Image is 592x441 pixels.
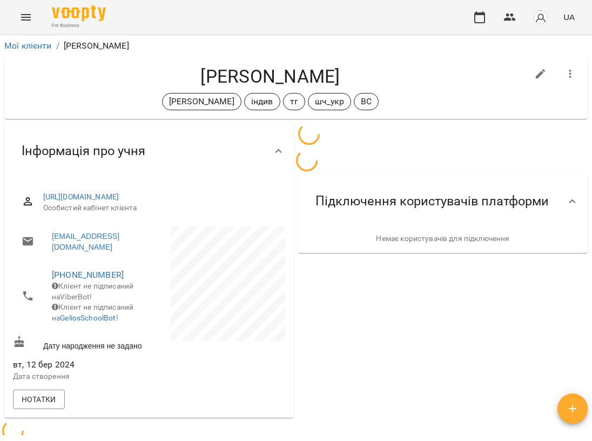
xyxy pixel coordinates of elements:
[354,93,379,110] div: ВС
[4,39,588,52] nav: breadcrumb
[52,303,133,322] span: Клієнт не підписаний на !
[22,393,56,406] span: Нотатки
[315,193,549,210] span: Підключення користувачів платформи
[315,95,344,108] p: шч_укр
[60,313,116,322] a: GeliosSchoolBot
[298,173,588,229] div: Підключення користувачів платформи
[169,95,234,108] p: [PERSON_NAME]
[559,7,579,27] button: UA
[11,333,149,353] div: Дату народження не задано
[13,358,147,371] span: вт, 12 бер 2024
[308,93,351,110] div: шч_укр
[162,93,241,110] div: [PERSON_NAME]
[43,203,277,213] span: Особистий кабінет клієнта
[13,390,65,409] button: Нотатки
[4,123,294,179] div: Інформація про учня
[13,4,39,30] button: Menu
[244,93,280,110] div: індив
[52,231,138,252] a: [EMAIL_ADDRESS][DOMAIN_NAME]
[4,41,52,51] a: Мої клієнти
[290,95,298,108] p: тг
[13,65,528,88] h4: [PERSON_NAME]
[361,95,372,108] p: ВС
[563,11,575,23] span: UA
[283,93,305,110] div: тг
[43,192,119,201] a: [URL][DOMAIN_NAME]
[52,5,106,21] img: Voopty Logo
[64,39,129,52] p: [PERSON_NAME]
[52,22,106,29] span: For Business
[52,270,124,280] a: [PHONE_NUMBER]
[307,233,579,244] p: Немає користувачів для підключення
[13,371,147,382] p: Дата створення
[22,143,145,159] span: Інформація про учня
[533,10,548,25] img: avatar_s.png
[52,282,133,301] span: Клієнт не підписаний на ViberBot!
[251,95,273,108] p: індив
[56,39,59,52] li: /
